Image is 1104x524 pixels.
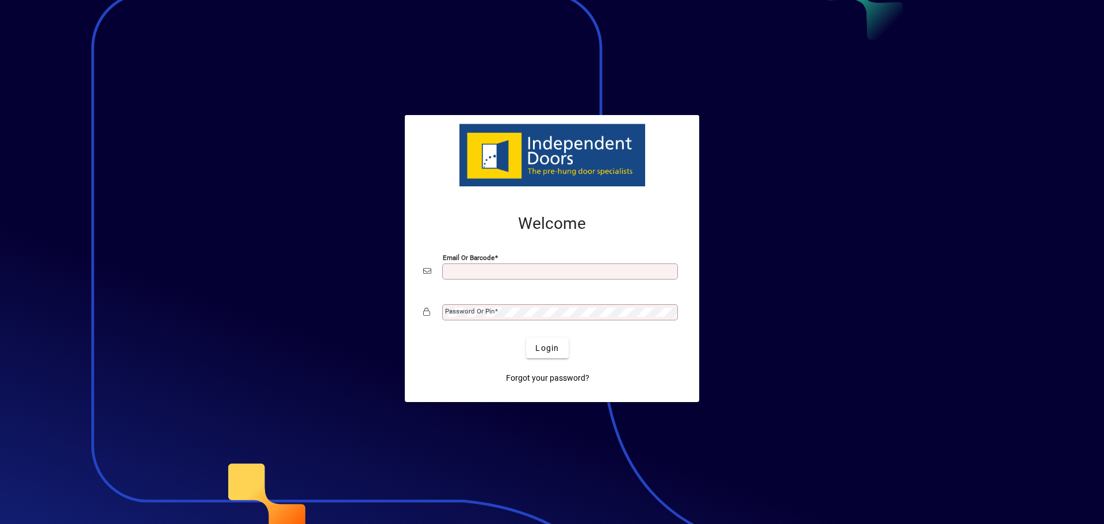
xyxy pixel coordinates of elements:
a: Forgot your password? [501,368,594,388]
button: Login [526,338,568,358]
span: Login [535,342,559,354]
mat-label: Password or Pin [445,307,494,315]
mat-label: Email or Barcode [443,254,494,262]
h2: Welcome [423,214,681,234]
span: Forgot your password? [506,372,589,384]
